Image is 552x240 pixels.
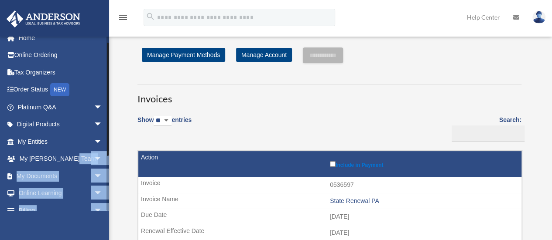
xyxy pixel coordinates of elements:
[452,125,525,142] input: Search:
[50,83,69,96] div: NEW
[94,202,111,220] span: arrow_drop_down
[94,185,111,203] span: arrow_drop_down
[330,197,517,205] div: State Renewal PA
[137,115,192,135] label: Show entries
[138,177,521,193] td: 0536597
[6,81,116,99] a: Order StatusNEW
[6,133,116,150] a: My Entitiesarrow_drop_down
[532,11,545,24] img: User Pic
[449,115,521,142] label: Search:
[6,185,116,202] a: Online Learningarrow_drop_down
[4,10,83,27] img: Anderson Advisors Platinum Portal
[330,159,517,168] label: Include in Payment
[94,98,111,116] span: arrow_drop_down
[146,12,155,21] i: search
[142,48,225,62] a: Manage Payment Methods
[6,29,116,47] a: Home
[6,47,116,64] a: Online Ordering
[6,98,116,116] a: Platinum Q&Aarrow_drop_down
[137,84,521,106] h3: Invoices
[6,150,116,168] a: My [PERSON_NAME] Teamarrow_drop_down
[6,202,111,219] a: Billingarrow_drop_down
[94,116,111,134] span: arrow_drop_down
[6,64,116,81] a: Tax Organizers
[94,133,111,151] span: arrow_drop_down
[236,48,292,62] a: Manage Account
[6,167,116,185] a: My Documentsarrow_drop_down
[118,12,128,23] i: menu
[154,116,171,126] select: Showentries
[330,161,336,167] input: Include in Payment
[94,150,111,168] span: arrow_drop_down
[118,15,128,23] a: menu
[138,209,521,225] td: [DATE]
[94,167,111,185] span: arrow_drop_down
[6,116,116,133] a: Digital Productsarrow_drop_down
